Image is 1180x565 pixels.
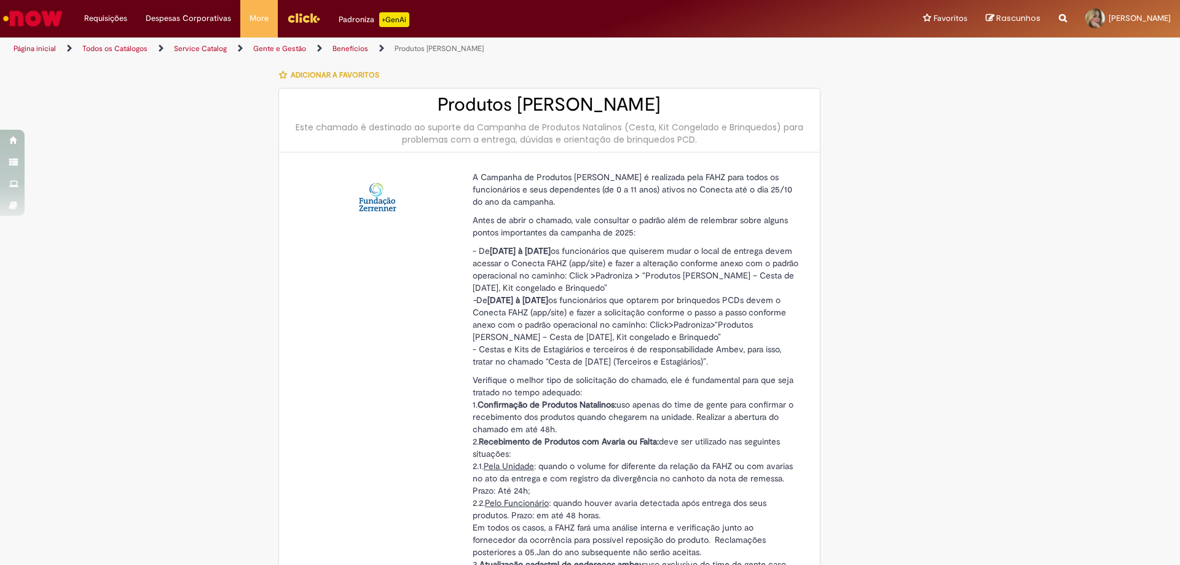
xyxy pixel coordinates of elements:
[291,95,808,115] h2: Produtos [PERSON_NAME]
[395,44,484,53] a: Produtos [PERSON_NAME]
[934,12,967,25] span: Favoritos
[291,121,808,146] div: Este chamado é destinado ao suporte da Campanha de Produtos Natalinos (Cesta, Kit Congelado e Bri...
[473,172,792,207] span: A Campanha de Produtos [PERSON_NAME] é realizada pela FAHZ para todos os funcionários e seus depe...
[473,497,766,521] span: 2.2. : quando houver avaria detectada após entrega dos seus produtos. Prazo: em até 48 horas.
[473,294,476,306] em: -
[485,497,549,508] span: Pelo Funcionário
[478,399,616,410] strong: Confirmação de Produtos Natalinos:
[473,522,766,558] span: Em todos os casos, a FAHZ fará uma análise interna e verificação junto ao fornecedor da ocorrênci...
[253,44,306,53] a: Gente e Gestão
[9,38,777,60] ul: Trilhas de página
[82,44,147,53] a: Todos os Catálogos
[174,44,227,53] a: Service Catalog
[332,44,368,53] a: Benefícios
[473,436,780,459] span: 2. deve ser utilizado nas seguintes situações:
[479,436,659,447] strong: Recebimento de Produtos com Avaria ou Falta:
[473,460,793,496] span: 2.1. : quando o volume for diferente da relação da FAHZ ou com avarias no ato da entrega e com re...
[473,215,788,238] span: Antes de abrir o chamado, vale consultar o padrão além de relembrar sobre alguns pontos important...
[379,12,409,27] p: +GenAi
[473,344,781,367] span: - Cestas e Kits de Estagiários e terceiros é de responsabilidade Ambev, para isso, tratar no cham...
[84,12,127,25] span: Requisições
[996,12,1040,24] span: Rascunhos
[278,62,386,88] button: Adicionar a Favoritos
[473,294,786,342] span: De os funcionários que optarem por brinquedos PCDs devem o Conecta FAHZ (app/site) e fazer a soli...
[487,294,548,306] strong: [DATE] à [DATE]
[484,460,534,472] span: Pela Unidade
[287,9,320,27] img: click_logo_yellow_360x200.png
[250,12,269,25] span: More
[986,13,1040,25] a: Rascunhos
[473,399,793,435] span: 1. uso apenas do time de gente para confirmar o recebimento dos produtos quando chegarem na unida...
[339,12,409,27] div: Padroniza
[291,70,379,80] span: Adicionar a Favoritos
[146,12,231,25] span: Despesas Corporativas
[473,374,793,398] span: Verifique o melhor tipo de solicitação do chamado, ele é fundamental para que seja tratado no tem...
[358,177,397,216] img: Produtos Natalinos - FAHZ
[1,6,65,31] img: ServiceNow
[1109,13,1171,23] span: [PERSON_NAME]
[490,245,551,256] strong: [DATE] à [DATE]
[14,44,56,53] a: Página inicial
[473,245,798,293] span: - De os funcionários que quiserem mudar o local de entrega devem acessar o Conecta FAHZ (app/site...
